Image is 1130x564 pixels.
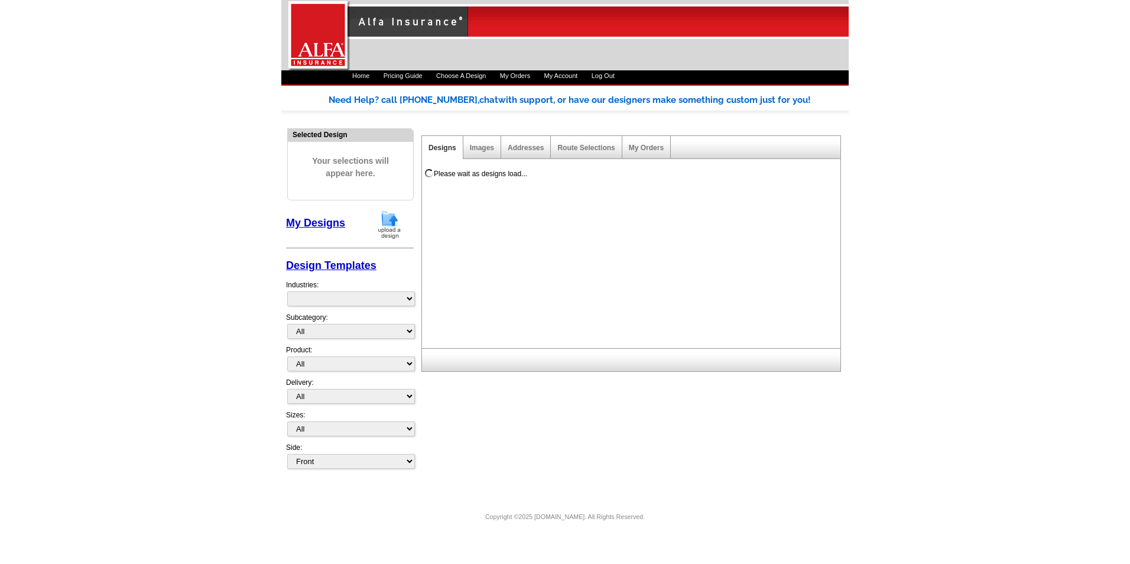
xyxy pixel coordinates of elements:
a: Design Templates [286,260,376,271]
a: My Account [544,72,578,79]
span: Your selections will appear here. [297,143,404,192]
img: loading... [424,168,434,178]
div: Subcategory: [286,312,414,345]
a: My Designs [286,217,345,229]
img: upload-design [374,209,405,239]
a: My Orders [629,144,664,152]
a: Choose A Design [436,72,486,79]
div: Please wait as designs load... [434,168,527,179]
a: My Orders [500,72,530,79]
div: Need Help? call [PHONE_NUMBER], with support, or have our designers make something custom just fo... [329,93,849,107]
div: Side: [286,442,414,470]
a: Route Selections [557,144,615,152]
a: Addresses [508,144,544,152]
div: Selected Design [288,129,413,140]
div: Industries: [286,274,414,312]
a: Designs [428,144,456,152]
a: Log Out [592,72,615,79]
a: Home [352,72,369,79]
a: Images [470,144,494,152]
a: Pricing Guide [384,72,423,79]
div: Delivery: [286,377,414,410]
div: Sizes: [286,410,414,442]
div: Product: [286,345,414,377]
span: chat [479,95,498,105]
